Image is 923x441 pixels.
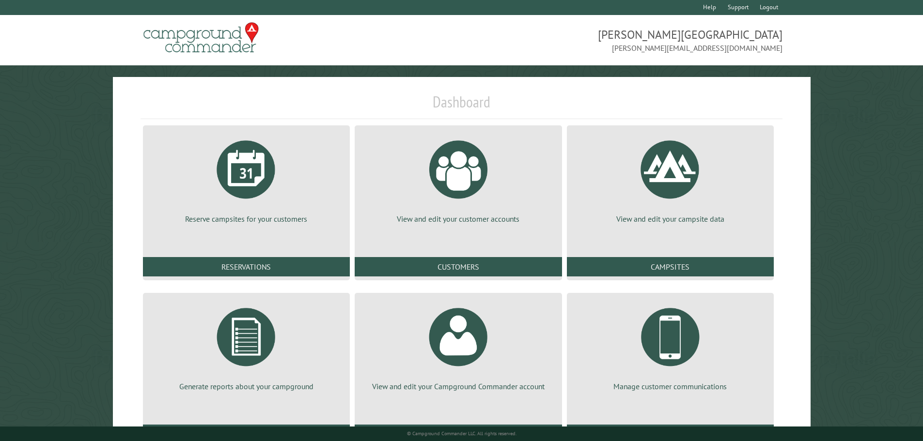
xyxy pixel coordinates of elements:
p: View and edit your campsite data [579,213,762,224]
a: Generate reports about your campground [155,301,338,392]
a: Campsites [567,257,774,276]
p: Generate reports about your campground [155,381,338,392]
a: View and edit your Campground Commander account [366,301,550,392]
span: [PERSON_NAME][GEOGRAPHIC_DATA] [PERSON_NAME][EMAIL_ADDRESS][DOMAIN_NAME] [462,27,783,54]
a: View and edit your campsite data [579,133,762,224]
p: View and edit your Campground Commander account [366,381,550,392]
a: Reservations [143,257,350,276]
a: Customers [355,257,562,276]
small: © Campground Commander LLC. All rights reserved. [407,430,516,437]
p: Manage customer communications [579,381,762,392]
h1: Dashboard [141,92,783,119]
a: Reserve campsites for your customers [155,133,338,224]
p: Reserve campsites for your customers [155,213,338,224]
img: Campground Commander [141,19,262,57]
p: View and edit your customer accounts [366,213,550,224]
a: View and edit your customer accounts [366,133,550,224]
a: Manage customer communications [579,301,762,392]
